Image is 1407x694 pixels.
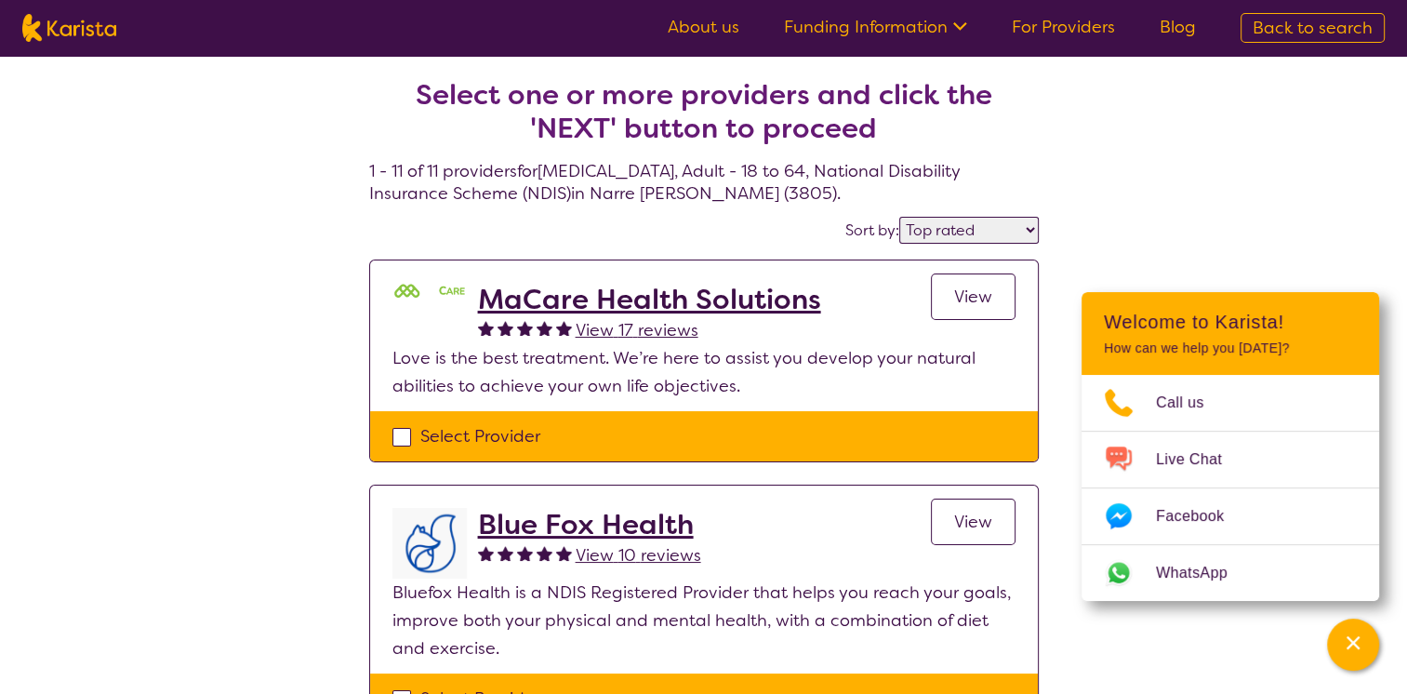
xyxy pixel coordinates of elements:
[954,286,992,308] span: View
[1156,446,1244,474] span: Live Chat
[537,320,552,336] img: fullstar
[517,545,533,561] img: fullstar
[478,545,494,561] img: fullstar
[1082,545,1379,601] a: Web link opens in a new tab.
[369,33,1039,205] h4: 1 - 11 of 11 providers for [MEDICAL_DATA] , Adult - 18 to 64 , National Disability Insurance Sche...
[392,344,1015,400] p: Love is the best treatment. We’re here to assist you develop your natural abilities to achieve yo...
[576,319,698,341] span: View 17 reviews
[931,274,1015,320] a: View
[22,14,116,42] img: Karista logo
[1241,13,1385,43] a: Back to search
[537,545,552,561] img: fullstar
[1156,502,1246,530] span: Facebook
[478,508,701,541] a: Blue Fox Health
[845,220,899,240] label: Sort by:
[1156,559,1250,587] span: WhatsApp
[576,316,698,344] a: View 17 reviews
[498,320,513,336] img: fullstar
[392,508,467,579] img: lyehhyr6avbivpacwqcf.png
[784,16,967,38] a: Funding Information
[556,320,572,336] img: fullstar
[1160,16,1196,38] a: Blog
[478,283,821,316] a: MaCare Health Solutions
[668,16,739,38] a: About us
[517,320,533,336] img: fullstar
[1082,375,1379,601] ul: Choose channel
[931,499,1015,545] a: View
[498,545,513,561] img: fullstar
[392,579,1015,662] p: Bluefox Health is a NDIS Registered Provider that helps you reach your goals, improve both your p...
[556,545,572,561] img: fullstar
[1327,619,1379,671] button: Channel Menu
[1253,17,1373,39] span: Back to search
[576,541,701,569] a: View 10 reviews
[1156,389,1227,417] span: Call us
[1082,292,1379,601] div: Channel Menu
[954,511,992,533] span: View
[576,544,701,567] span: View 10 reviews
[478,320,494,336] img: fullstar
[1104,311,1357,333] h2: Welcome to Karista!
[1012,16,1115,38] a: For Providers
[392,78,1016,145] h2: Select one or more providers and click the 'NEXT' button to proceed
[392,283,467,301] img: mgttalrdbt23wl6urpfy.png
[1104,340,1357,356] p: How can we help you [DATE]?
